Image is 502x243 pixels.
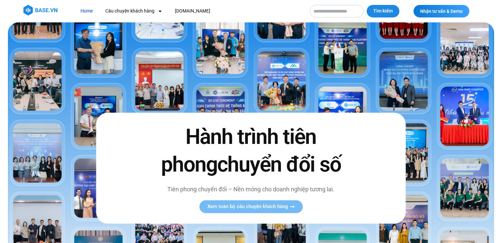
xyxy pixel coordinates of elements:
a: [DOMAIN_NAME] [170,5,215,17]
span: chuyển đổi số [217,152,341,177]
p: Tiên phong chuyển đổi – Nền móng cho doanh nghiệp tương lai. [147,185,355,194]
a: Xem toàn bộ câu chuyện khách hàng [199,200,303,213]
span: Nhận tư vấn & Demo [420,9,463,13]
a: Nhận tư vấn & Demo [414,5,469,17]
span: Xem toàn bộ câu chuyện khách hàng [207,204,288,209]
a: Home [76,5,98,17]
span: Tìm kiếm [373,8,393,14]
a: Câu chuyện khách hàng [100,5,167,17]
button: Tìm kiếm [367,5,399,17]
nav: Menu [76,5,303,17]
h2: Hành trình tiên phong [147,123,355,178]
